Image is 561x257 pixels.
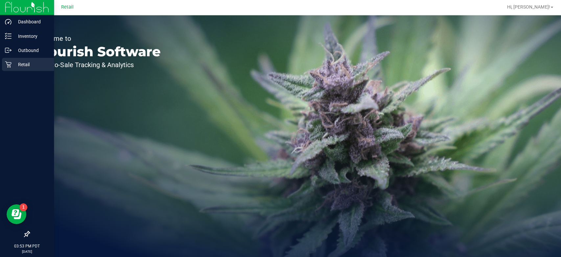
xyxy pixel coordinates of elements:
p: Flourish Software [35,45,160,59]
p: Retail [12,61,51,69]
iframe: Resource center [7,204,26,224]
p: Dashboard [12,18,51,26]
p: Welcome to [35,36,160,42]
inline-svg: Retail [5,62,12,68]
p: [DATE] [3,249,51,254]
span: Retail [61,5,73,11]
p: Seed-to-Sale Tracking & Analytics [35,62,160,68]
inline-svg: Inventory [5,33,12,40]
p: 03:53 PM PDT [3,243,51,249]
span: Hi, [PERSON_NAME]! [506,5,549,10]
p: Outbound [12,47,51,55]
p: Inventory [12,33,51,40]
inline-svg: Dashboard [5,19,12,26]
inline-svg: Outbound [5,47,12,54]
iframe: Resource center unread badge [19,203,27,211]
